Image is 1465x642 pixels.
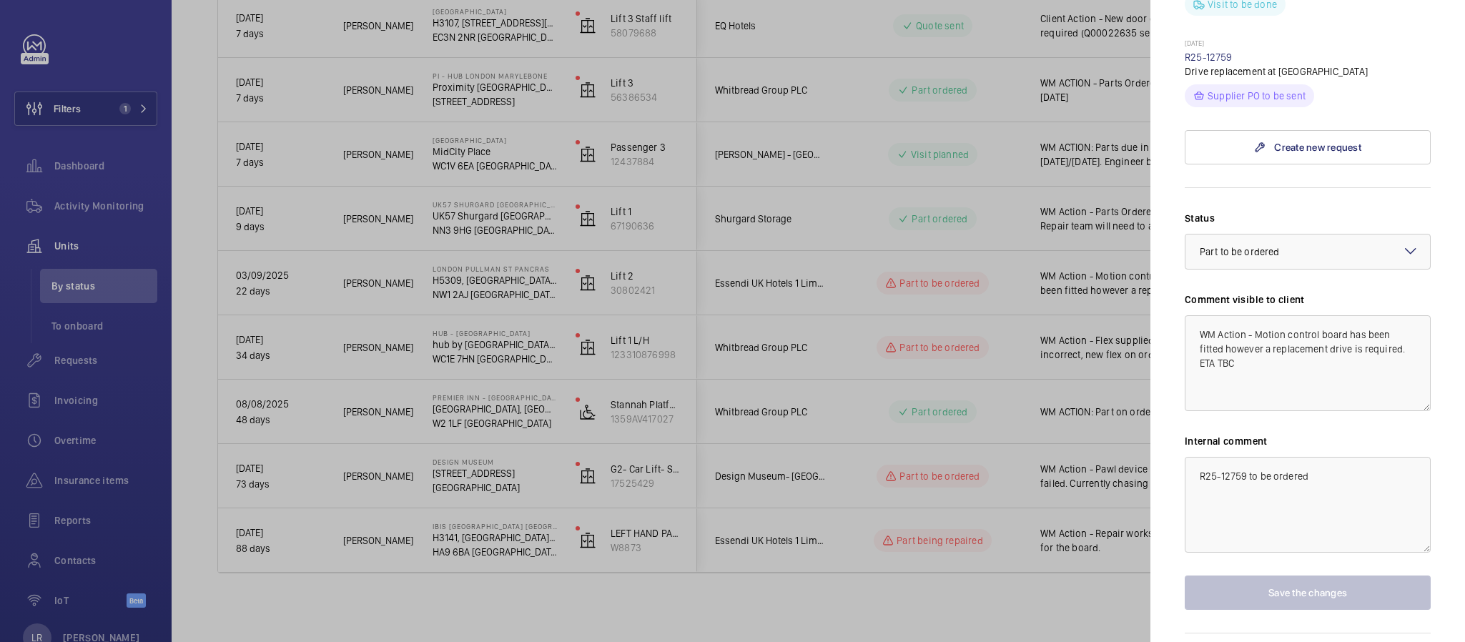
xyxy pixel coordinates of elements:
p: [DATE] [1185,39,1431,50]
p: Drive replacement at [GEOGRAPHIC_DATA] [1185,64,1431,79]
label: Internal comment [1185,434,1431,448]
label: Status [1185,211,1431,225]
p: Supplier PO to be sent [1208,89,1306,103]
button: Save the changes [1185,576,1431,610]
label: Comment visible to client [1185,292,1431,307]
span: Part to be ordered [1200,246,1279,257]
a: R25-12759 [1185,51,1233,63]
a: Create new request [1185,130,1431,164]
